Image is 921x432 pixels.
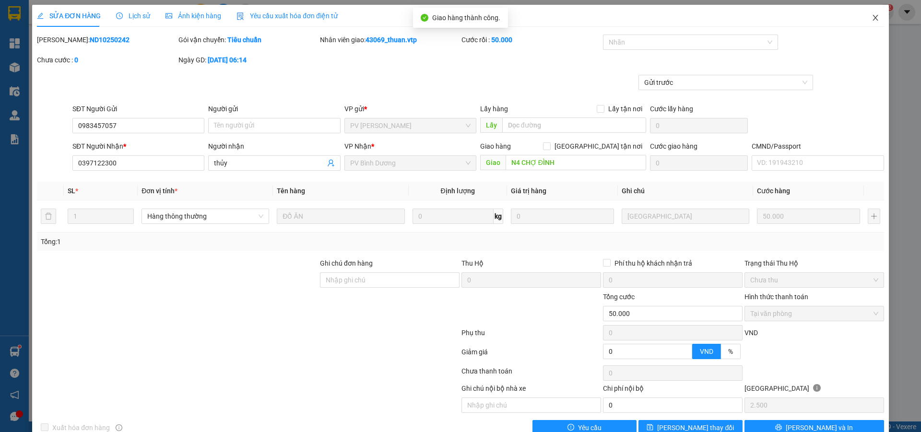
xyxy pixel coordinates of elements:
[37,12,101,20] span: SỬA ĐƠN HÀNG
[277,187,305,195] span: Tên hàng
[618,182,753,200] th: Ghi chú
[700,348,713,355] span: VND
[116,424,122,431] span: info-circle
[227,36,261,44] b: Tiêu chuẩn
[650,142,697,150] label: Cước giao hàng
[744,329,758,337] span: VND
[862,5,889,32] button: Close
[603,383,743,397] div: Chi phí nội bộ
[494,209,503,224] span: kg
[320,259,373,267] label: Ghi chú đơn hàng
[775,424,782,432] span: printer
[460,327,602,344] div: Phụ thu
[327,159,335,167] span: user-add
[68,187,75,195] span: SL
[461,35,601,45] div: Cước rồi :
[421,14,428,22] span: check-circle
[37,55,177,65] div: Chưa cước :
[551,141,646,152] span: [GEOGRAPHIC_DATA] tận nơi
[650,105,693,113] label: Cước lấy hàng
[813,384,821,392] span: info-circle
[611,258,696,269] span: Phí thu hộ khách nhận trả
[74,56,78,64] b: 0
[441,187,475,195] span: Định lượng
[90,36,130,44] b: ND10250242
[236,12,244,20] img: icon
[728,348,733,355] span: %
[622,209,749,224] input: Ghi Chú
[744,383,884,397] div: [GEOGRAPHIC_DATA]
[165,12,172,19] span: picture
[491,36,512,44] b: 50.000
[165,12,221,20] span: Ảnh kiện hàng
[744,293,808,301] label: Hình thức thanh toán
[208,104,340,114] div: Người gửi
[320,272,460,288] input: Ghi chú đơn hàng
[147,209,263,223] span: Hàng thông thường
[511,187,546,195] span: Giá trị hàng
[344,104,476,114] div: VP gửi
[72,104,204,114] div: SĐT Người Gửi
[461,259,484,267] span: Thu Hộ
[757,209,860,224] input: 0
[116,12,123,19] span: clock-circle
[461,397,601,413] input: Nhập ghi chú
[72,141,204,152] div: SĐT Người Nhận
[480,117,502,133] span: Lấy
[511,209,614,224] input: 0
[567,424,574,432] span: exclamation-circle
[506,155,646,170] input: Dọc đường
[178,55,318,65] div: Ngày GD:
[461,383,601,397] div: Ghi chú nội bộ nhà xe
[178,35,318,45] div: Gói vận chuyển:
[37,12,44,19] span: edit
[647,424,653,432] span: save
[460,347,602,363] div: Giảm giá
[480,105,508,113] span: Lấy hàng
[480,155,506,170] span: Giao
[208,56,247,64] b: [DATE] 06:14
[744,258,884,269] div: Trạng thái Thu Hộ
[37,35,177,45] div: [PERSON_NAME]:
[650,155,748,171] input: Cước giao hàng
[41,209,56,224] button: delete
[757,187,790,195] span: Cước hàng
[460,366,602,383] div: Chưa thanh toán
[142,187,177,195] span: Đơn vị tính
[350,156,471,170] span: PV Bình Dương
[603,293,635,301] span: Tổng cước
[116,12,150,20] span: Lịch sử
[432,14,500,22] span: Giao hàng thành công.
[236,12,338,20] span: Yêu cầu xuất hóa đơn điện tử
[750,306,878,321] span: Tại văn phòng
[650,118,748,133] input: Cước lấy hàng
[872,14,879,22] span: close
[344,142,371,150] span: VP Nhận
[208,141,340,152] div: Người nhận
[644,75,808,90] span: Gửi trước
[604,104,646,114] span: Lấy tận nơi
[480,142,511,150] span: Giao hàng
[752,141,884,152] div: CMND/Passport
[502,117,646,133] input: Dọc đường
[366,36,417,44] b: 43069_thuan.vtp
[350,118,471,133] span: PV Nam Đong
[750,273,878,287] span: Chưa thu
[868,209,880,224] button: plus
[320,35,460,45] div: Nhân viên giao:
[41,236,355,247] div: Tổng: 1
[277,209,404,224] input: VD: Bàn, Ghế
